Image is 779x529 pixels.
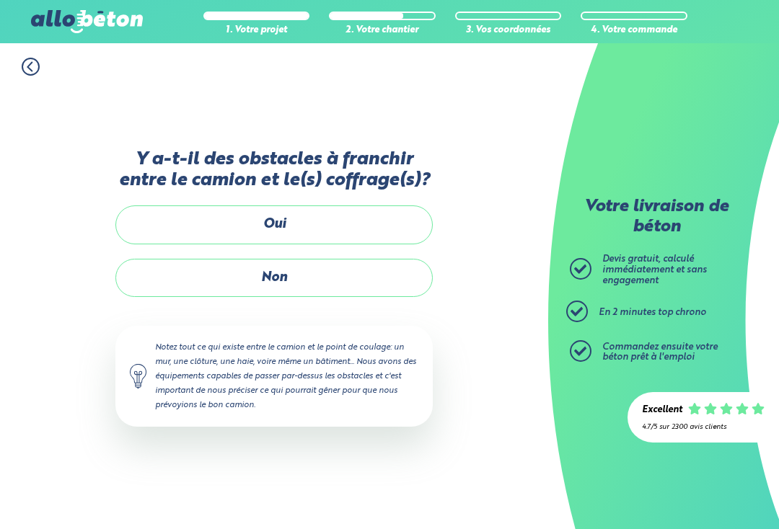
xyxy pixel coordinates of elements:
label: Y a-t-il des obstacles à franchir entre le camion et le(s) coffrage(s)? [115,149,433,192]
label: Oui [115,205,433,244]
iframe: Help widget launcher [651,473,763,513]
label: Non [115,259,433,297]
span: Commandez ensuite votre béton prêt à l'emploi [602,342,718,363]
div: Notez tout ce qui existe entre le camion et le point de coulage: un mur, une clôture, une haie, v... [115,326,433,427]
div: 1. Votre projet [203,25,310,36]
div: 4. Votre commande [581,25,687,36]
span: Devis gratuit, calculé immédiatement et sans engagement [602,254,707,285]
span: En 2 minutes top chrono [599,308,706,317]
p: Votre livraison de béton [573,197,739,237]
div: 2. Votre chantier [329,25,436,36]
div: Excellent [642,405,682,416]
div: 4.7/5 sur 2300 avis clients [642,423,765,431]
img: allobéton [31,10,142,33]
div: 3. Vos coordonnées [455,25,562,36]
